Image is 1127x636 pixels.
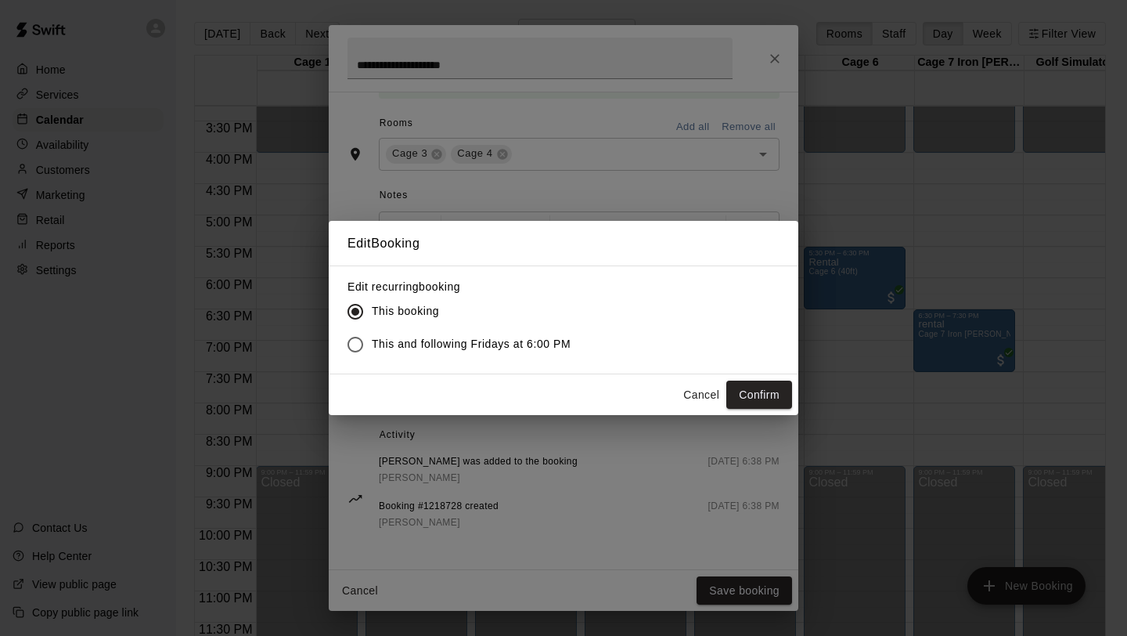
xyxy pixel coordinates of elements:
[372,336,571,352] span: This and following Fridays at 6:00 PM
[329,221,798,266] h2: Edit Booking
[347,279,583,295] label: Edit recurring booking
[676,381,726,410] button: Cancel
[372,303,439,320] span: This booking
[726,381,792,410] button: Confirm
